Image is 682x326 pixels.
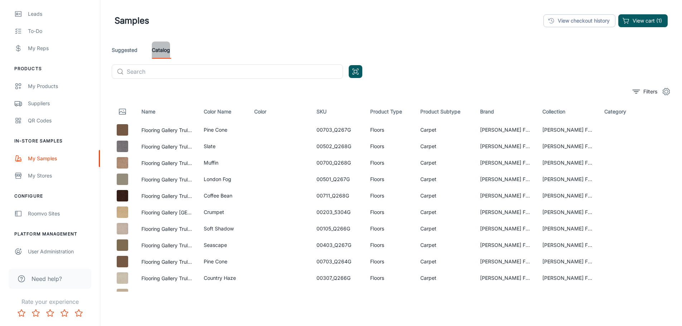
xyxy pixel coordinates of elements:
th: Color Name [198,102,248,122]
div: My Reps [28,44,93,52]
td: [PERSON_NAME] Flooring Gallery [537,237,599,253]
th: Color [248,102,311,122]
td: Pine Cone [198,122,248,138]
td: Coffee Bean [198,188,248,204]
td: Muffin [198,155,248,171]
td: [PERSON_NAME] Floors [474,253,537,270]
button: Flooring Gallery Truly Modern III 12 London Fog [141,176,192,184]
button: Flooring Gallery Truly Modern III 15 Slate [141,143,192,151]
button: Flooring Gallery Truly Modern III 15 Coffee Bean [141,192,192,200]
td: Floors [364,237,415,253]
td: Floors [364,220,415,237]
div: Leads [28,10,93,18]
div: To-do [28,27,93,35]
button: Rate 5 star [72,306,86,320]
p: Rate your experience [6,297,94,306]
span: Need help? [32,274,62,283]
button: Flooring Gallery [GEOGRAPHIC_DATA] 12 Rice Paper [141,291,192,299]
td: Floors [364,122,415,138]
button: Rate 3 star [43,306,57,320]
svg: Thumbnail [118,107,127,116]
th: Collection [537,102,599,122]
button: settings [659,84,673,99]
td: 00700_Q268G [311,155,365,171]
button: Flooring Gallery Truly Modern I 15 Pine Cone [141,258,192,266]
td: [PERSON_NAME] Floors [474,204,537,220]
td: Carpet [415,122,474,138]
td: [PERSON_NAME] Floors [474,122,537,138]
td: 00203_5304G [311,204,365,220]
button: View cart (1) [618,14,668,27]
td: [PERSON_NAME] Floors [474,188,537,204]
p: Filters [643,88,657,96]
div: Roomvo Sites [28,210,93,218]
td: Carpet [415,237,474,253]
td: Beige, Natural, White [248,286,311,303]
td: Carpet [415,286,474,303]
a: View checkout history [543,14,615,27]
td: Floors [364,138,415,155]
td: [PERSON_NAME] Flooring Gallery [537,253,599,270]
input: Search [127,64,343,79]
td: [PERSON_NAME] Floors [474,220,537,237]
td: 00105_Q266G [311,220,365,237]
td: Carpet [415,171,474,188]
td: Floors [364,253,415,270]
button: Open QR code scanner [349,65,362,78]
td: Crumpet [198,204,248,220]
td: Carpet [415,204,474,220]
a: Catalog [152,42,170,59]
button: Rate 1 star [14,306,29,320]
td: 00403_Q267G [311,237,365,253]
td: Carpet [415,270,474,286]
td: Pine Cone [198,253,248,270]
div: QR Codes [28,117,93,125]
td: 00711_Q268G [311,188,365,204]
div: My Stores [28,172,93,180]
th: Name [136,102,198,122]
td: Floors [364,155,415,171]
td: [PERSON_NAME] Floors [474,237,537,253]
div: My Products [28,82,93,90]
td: Carpet [415,155,474,171]
td: Carpet [415,138,474,155]
button: Flooring Gallery Truly Modern II 15 Country Haze [141,274,192,282]
button: Flooring Gallery Truly Modern III 15 Muffin [141,159,192,167]
td: 00110_5294G [311,286,365,303]
th: SKU [311,102,365,122]
th: Brand [474,102,537,122]
button: Flooring Gallery Truly Modern III 12 Seascape [141,242,192,249]
td: Country Haze [198,270,248,286]
td: [PERSON_NAME] Floors [474,171,537,188]
td: [PERSON_NAME] Flooring Gallery [537,138,599,155]
a: Suggested [112,42,137,59]
td: Carpet [415,220,474,237]
button: filter [631,86,659,97]
td: [PERSON_NAME] Flooring Gallery [537,270,599,286]
td: [PERSON_NAME] Flooring Gallery [537,286,599,303]
td: Floors [364,188,415,204]
td: [PERSON_NAME] Flooring Gallery [537,155,599,171]
td: Floors [364,204,415,220]
td: [PERSON_NAME] Floors [474,286,537,303]
td: Floors [364,286,415,303]
td: [PERSON_NAME] Floors [474,138,537,155]
button: Flooring Gallery [GEOGRAPHIC_DATA] II 15 Crumpet [141,209,192,216]
td: [PERSON_NAME] Flooring Gallery [537,220,599,237]
th: Product Subtype [415,102,474,122]
div: User Administration [28,248,93,256]
td: Carpet [415,188,474,204]
button: Flooring Gallery Truly Modern III 12 Pine Cone [141,126,192,134]
td: [PERSON_NAME] Floors [474,155,537,171]
td: 00703_Q264G [311,253,365,270]
td: London Fog [198,171,248,188]
td: 00703_Q267G [311,122,365,138]
td: Rice Paper [198,286,248,303]
td: Soft Shadow [198,220,248,237]
button: Flooring Gallery Truly Modern II 15 Soft Shadow [141,225,192,233]
td: 00501_Q267G [311,171,365,188]
button: Rate 2 star [29,306,43,320]
th: Category [599,102,640,122]
button: Rate 4 star [57,306,72,320]
td: [PERSON_NAME] Flooring Gallery [537,204,599,220]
